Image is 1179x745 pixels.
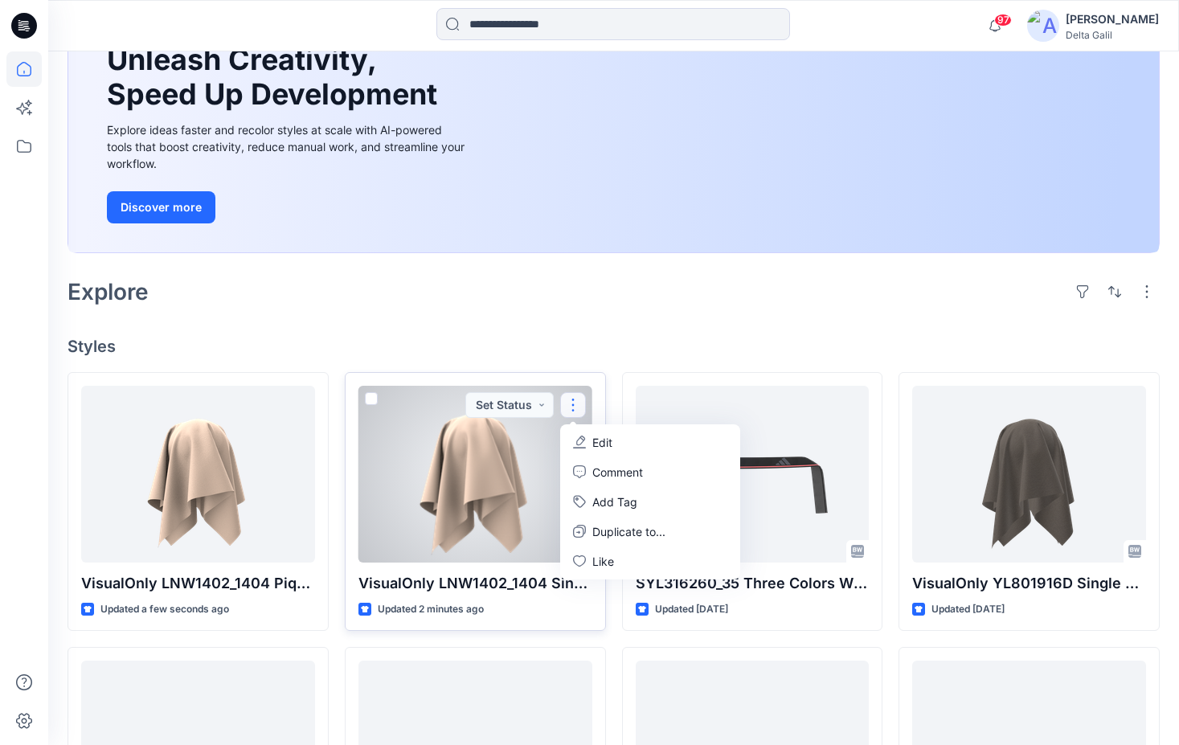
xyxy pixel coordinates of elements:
a: VisualOnly LNW1402_1404 Single 81% Nylon 19% Elastane [358,386,592,563]
img: avatar [1027,10,1059,42]
p: Updated [DATE] [931,601,1005,618]
h2: Explore [68,279,149,305]
p: Updated a few seconds ago [100,601,229,618]
p: Updated [DATE] [655,601,728,618]
p: Duplicate to... [592,523,665,540]
div: Explore ideas faster and recolor styles at scale with AI-powered tools that boost creativity, red... [107,121,469,172]
h1: Unleash Creativity, Speed Up Development [107,43,444,112]
a: SYL316260_35 Three Colors WB 90% Polyester 10% Spandex 438g [636,386,870,563]
p: Edit [592,434,612,451]
p: VisualOnly LNW1402_1404 Single 81% Nylon 19% Elastane [358,572,592,595]
button: Discover more [107,191,215,223]
a: VisualOnly YL801916D Single 45% Acryl 34% Recycled Polyester 11% Bamboo 10% Elastane 140g [912,386,1146,563]
a: Edit [563,428,737,457]
span: 97 [994,14,1012,27]
p: VisualOnly YL801916D Single 45% Acryl 34% Recycled Polyester 11% Bamboo 10% Elastane 140g [912,572,1146,595]
p: Comment [592,464,643,481]
div: Delta Galil [1066,29,1159,41]
div: [PERSON_NAME] [1066,10,1159,29]
a: Discover more [107,191,469,223]
p: VisualOnly LNW1402_1404 Pique 81% Nylon 19% Elastane [81,572,315,595]
p: Like [592,553,614,570]
a: VisualOnly LNW1402_1404 Pique 81% Nylon 19% Elastane [81,386,315,563]
h4: Styles [68,337,1160,356]
p: Updated 2 minutes ago [378,601,484,618]
button: Add Tag [563,487,737,517]
p: SYL316260_35 Three Colors WB 90% Polyester 10% Spandex 438g [636,572,870,595]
